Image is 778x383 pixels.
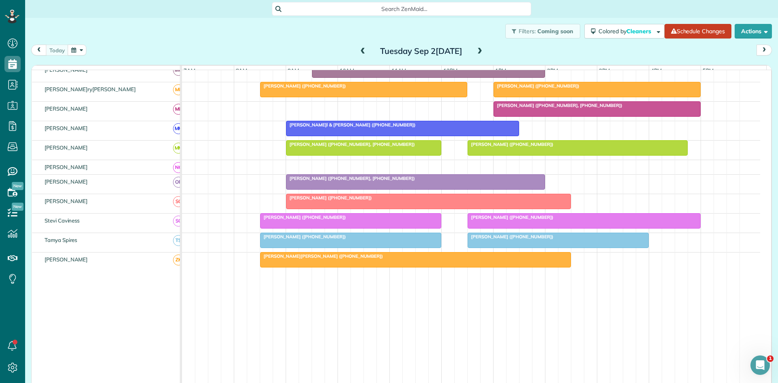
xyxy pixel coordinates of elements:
[173,216,184,227] span: SC
[43,217,81,224] span: Stevi Caviness
[626,28,652,35] span: Cleaners
[597,67,611,74] span: 3pm
[286,195,372,201] span: [PERSON_NAME] ([PHONE_NUMBER])
[467,214,554,220] span: [PERSON_NAME] ([PHONE_NUMBER])
[584,24,665,39] button: Colored byCleaners
[43,144,90,151] span: [PERSON_NAME]
[750,355,770,375] iframe: Intercom live chat
[665,24,731,39] a: Schedule Changes
[493,83,580,89] span: [PERSON_NAME] ([PHONE_NUMBER])
[260,253,384,259] span: [PERSON_NAME][PERSON_NAME] ([PHONE_NUMBER])
[260,234,346,240] span: [PERSON_NAME] ([PHONE_NUMBER])
[173,196,184,207] span: SC
[467,234,554,240] span: [PERSON_NAME] ([PHONE_NUMBER])
[173,143,184,154] span: MM
[735,24,772,39] button: Actions
[173,104,184,115] span: ML
[390,67,408,74] span: 11am
[493,103,623,108] span: [PERSON_NAME] ([PHONE_NUMBER], [PHONE_NUMBER])
[43,178,90,185] span: [PERSON_NAME]
[234,67,249,74] span: 8am
[494,67,508,74] span: 1pm
[286,122,416,128] span: [PERSON_NAME]l & [PERSON_NAME] ([PHONE_NUMBER])
[173,235,184,246] span: TS
[173,177,184,188] span: OR
[173,123,184,134] span: MM
[182,67,197,74] span: 7am
[286,67,301,74] span: 9am
[173,255,184,265] span: ZK
[31,45,47,56] button: prev
[757,45,772,56] button: next
[43,237,79,243] span: Tamya Spires
[173,84,184,95] span: ME
[46,45,68,56] button: today
[286,175,415,181] span: [PERSON_NAME] ([PHONE_NUMBER], [PHONE_NUMBER])
[43,198,90,204] span: [PERSON_NAME]
[371,47,472,56] h2: Tuesday Sep 2[DATE]
[43,125,90,131] span: [PERSON_NAME]
[12,182,24,190] span: New
[649,67,663,74] span: 4pm
[173,162,184,173] span: NC
[173,65,184,76] span: MG
[467,141,554,147] span: [PERSON_NAME] ([PHONE_NUMBER])
[43,256,90,263] span: [PERSON_NAME]
[545,67,560,74] span: 2pm
[701,67,715,74] span: 5pm
[598,28,654,35] span: Colored by
[43,164,90,170] span: [PERSON_NAME]
[286,141,415,147] span: [PERSON_NAME] ([PHONE_NUMBER], [PHONE_NUMBER])
[767,355,774,362] span: 1
[537,28,574,35] span: Coming soon
[43,86,137,92] span: [PERSON_NAME]ry[PERSON_NAME]
[338,67,356,74] span: 10am
[12,203,24,211] span: New
[43,105,90,112] span: [PERSON_NAME]
[260,214,346,220] span: [PERSON_NAME] ([PHONE_NUMBER])
[43,66,90,73] span: [PERSON_NAME]
[442,67,459,74] span: 12pm
[260,83,346,89] span: [PERSON_NAME] ([PHONE_NUMBER])
[519,28,536,35] span: Filters:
